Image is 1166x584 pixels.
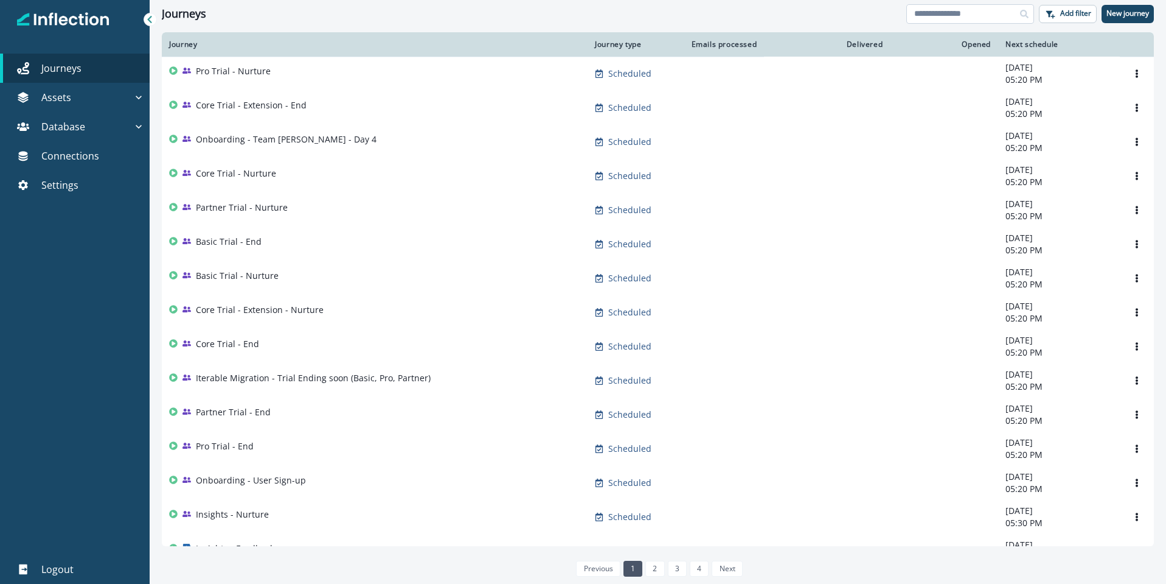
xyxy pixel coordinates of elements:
p: 05:20 PM [1005,347,1112,359]
div: Delivered [771,40,883,49]
p: [DATE] [1005,198,1112,210]
p: Scheduled [608,102,651,114]
a: Core Trial - EndScheduled-[DATE]05:20 PMOptions [162,329,1154,364]
p: [DATE] [1005,232,1112,244]
p: [DATE] [1005,437,1112,449]
p: Scheduled [608,306,651,318]
p: 05:20 PM [1005,210,1112,222]
p: [DATE] [1005,96,1112,108]
p: Basic Trial - End [196,236,262,248]
a: Page 4 [690,561,709,577]
p: [DATE] [1005,334,1112,347]
a: Page 3 [668,561,687,577]
button: Options [1127,99,1147,117]
div: Journey [169,40,580,49]
button: Options [1127,337,1147,356]
p: Scheduled [608,375,651,387]
p: Partner Trial - Nurture [196,202,288,214]
a: Iterable Migration - Trial Ending soon (Basic, Pro, Partner)Scheduled-[DATE]05:20 PMOptions [162,364,1154,398]
button: Options [1127,235,1147,253]
button: Options [1127,65,1147,83]
button: Options [1127,201,1147,219]
p: Scheduled [608,238,651,250]
p: Scheduled [608,545,651,557]
a: Onboarding - User Sign-upScheduled-[DATE]05:20 PMOptions [162,466,1154,500]
button: Options [1127,269,1147,287]
button: New journey [1102,5,1154,23]
p: Scheduled [608,204,651,216]
p: Insights - Feedback [196,543,274,555]
button: Options [1127,406,1147,424]
p: 05:20 PM [1005,415,1112,427]
button: Add filter [1039,5,1097,23]
p: 05:20 PM [1005,244,1112,256]
p: Core Trial - Nurture [196,167,276,180]
button: Options [1127,542,1147,560]
a: Page 2 [645,561,664,577]
p: Scheduled [608,272,651,284]
p: Settings [41,178,78,192]
p: Logout [41,562,74,577]
p: Scheduled [608,340,651,353]
p: 05:20 PM [1005,381,1112,393]
div: Opened [897,40,991,49]
h1: Journeys [162,7,206,21]
p: Onboarding - Team [PERSON_NAME] - Day 4 [196,133,377,146]
button: Options [1127,303,1147,322]
p: Assets [41,90,71,105]
p: Add filter [1060,9,1091,18]
a: Pro Trial - EndScheduled-[DATE]05:20 PMOptions [162,432,1154,466]
p: [DATE] [1005,130,1112,142]
p: Scheduled [608,409,651,421]
p: Scheduled [608,68,651,80]
p: 05:20 PM [1005,142,1112,154]
p: Iterable Migration - Trial Ending soon (Basic, Pro, Partner) [196,372,431,384]
a: Insights - NurtureScheduled-[DATE]05:30 PMOptions [162,500,1154,534]
div: Next schedule [1005,40,1112,49]
p: [DATE] [1005,403,1112,415]
a: Next page [712,561,742,577]
p: 05:20 PM [1005,483,1112,495]
img: Inflection [17,11,110,28]
div: Emails processed [686,40,757,49]
p: 05:20 PM [1005,74,1112,86]
p: Pro Trial - Nurture [196,65,271,77]
a: Core Trial - Extension - EndScheduled-[DATE]05:20 PMOptions [162,91,1154,125]
p: Scheduled [608,511,651,523]
button: Options [1127,371,1147,390]
p: Scheduled [608,136,651,148]
a: Insights - FeedbackScheduled-[DATE]05:30 PMOptions [162,534,1154,568]
button: Options [1127,508,1147,526]
p: Scheduled [608,443,651,455]
p: [DATE] [1005,266,1112,278]
a: Page 1 is your current page [623,561,642,577]
p: Core Trial - Extension - End [196,99,307,111]
p: 05:20 PM [1005,108,1112,120]
p: [DATE] [1005,471,1112,483]
p: Insights - Nurture [196,508,269,521]
p: Core Trial - Extension - Nurture [196,304,324,316]
a: Basic Trial - EndScheduled-[DATE]05:20 PMOptions [162,227,1154,261]
p: 05:20 PM [1005,176,1112,188]
p: [DATE] [1005,164,1112,176]
button: Options [1127,440,1147,458]
p: Basic Trial - Nurture [196,270,279,282]
button: Options [1127,133,1147,151]
p: Pro Trial - End [196,440,254,452]
p: [DATE] [1005,300,1112,312]
a: Core Trial - NurtureScheduled-[DATE]05:20 PMOptions [162,159,1154,193]
p: Core Trial - End [196,338,259,350]
p: Connections [41,149,99,163]
p: [DATE] [1005,62,1112,74]
a: Partner Trial - EndScheduled-[DATE]05:20 PMOptions [162,398,1154,432]
button: Options [1127,167,1147,185]
p: Database [41,119,85,134]
p: [DATE] [1005,539,1112,551]
p: 05:20 PM [1005,278,1112,290]
div: Journey type [595,40,671,49]
a: Partner Trial - NurtureScheduled-[DATE]05:20 PMOptions [162,193,1154,227]
p: Onboarding - User Sign-up [196,474,306,487]
p: New journey [1106,9,1149,18]
a: Basic Trial - NurtureScheduled-[DATE]05:20 PMOptions [162,261,1154,295]
p: [DATE] [1005,368,1112,381]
